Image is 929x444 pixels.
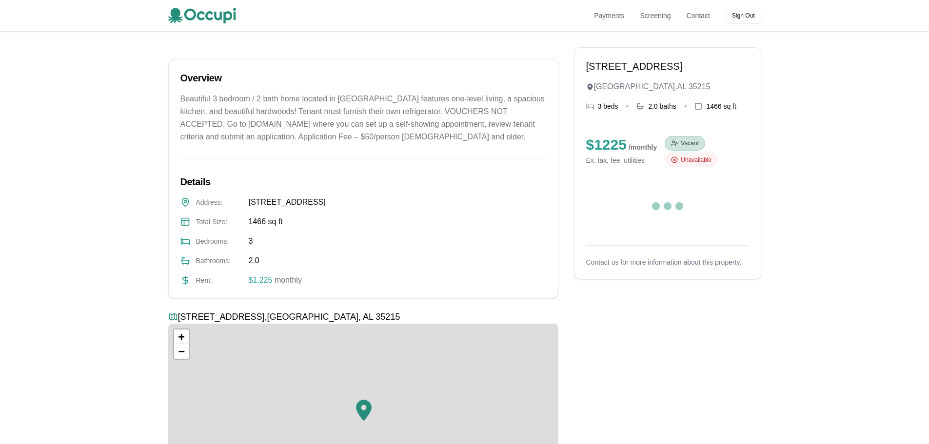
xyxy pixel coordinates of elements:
span: 2.0 baths [648,101,676,111]
a: Contact [687,11,710,20]
span: 3 beds [598,101,618,111]
span: − [178,345,184,357]
span: 1466 sq ft [249,216,283,228]
span: Bathrooms : [196,256,243,266]
span: [STREET_ADDRESS] [249,196,326,208]
span: Address : [196,197,243,207]
a: Zoom in [174,329,189,344]
span: $1,225 [249,276,273,284]
p: $ 1225 [586,136,657,154]
span: + [178,330,184,343]
p: Contact us for more information about this property. [586,257,749,267]
span: Rent : [196,275,243,285]
button: Sign Out [726,8,761,23]
span: Total Size : [196,217,243,227]
span: 1466 sq ft [706,101,736,111]
a: Zoom out [174,344,189,359]
div: • [684,100,687,112]
a: Payments [594,11,624,20]
span: monthly [272,276,301,284]
p: Beautiful 3 bedroom / 2 bath home located in [GEOGRAPHIC_DATA] features one-level living, a spaci... [180,93,546,143]
h2: Details [180,175,546,189]
span: Unavailable [681,156,712,164]
span: 3 [249,235,253,247]
span: [GEOGRAPHIC_DATA] , AL 35215 [594,81,711,93]
span: Bedrooms : [196,236,243,246]
div: • [626,100,629,112]
a: Screening [640,11,671,20]
span: Vacant [681,139,698,147]
span: 2.0 [249,255,259,267]
h2: Overview [180,71,546,85]
h1: [STREET_ADDRESS] [586,59,749,73]
span: / monthly [629,143,657,151]
h3: [STREET_ADDRESS] , [GEOGRAPHIC_DATA] , AL 35215 [168,310,558,324]
img: Marker [356,399,372,421]
small: Ex. tax, fee, utilities [586,155,657,165]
